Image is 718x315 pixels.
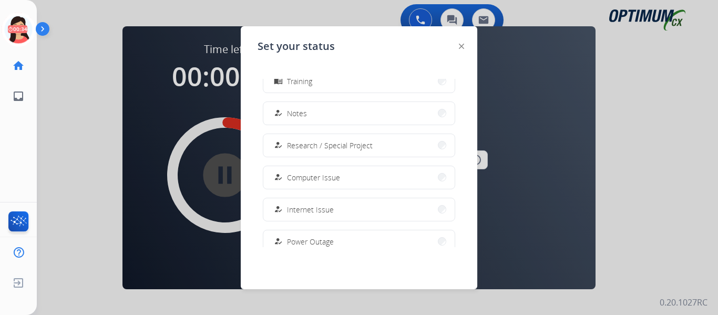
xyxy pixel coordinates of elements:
[287,236,334,247] span: Power Outage
[274,109,283,118] mat-icon: how_to_reg
[287,108,307,119] span: Notes
[274,77,283,86] mat-icon: menu_book
[274,173,283,182] mat-icon: how_to_reg
[274,205,283,214] mat-icon: how_to_reg
[263,230,455,253] button: Power Outage
[459,44,464,49] img: close-button
[287,76,312,87] span: Training
[287,204,334,215] span: Internet Issue
[287,140,373,151] span: Research / Special Project
[12,90,25,103] mat-icon: inbox
[263,134,455,157] button: Research / Special Project
[274,237,283,246] mat-icon: how_to_reg
[263,166,455,189] button: Computer Issue
[263,70,455,93] button: Training
[263,198,455,221] button: Internet Issue
[287,172,340,183] span: Computer Issue
[660,296,707,309] p: 0.20.1027RC
[12,59,25,72] mat-icon: home
[258,39,335,54] span: Set your status
[274,141,283,150] mat-icon: how_to_reg
[263,102,455,125] button: Notes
